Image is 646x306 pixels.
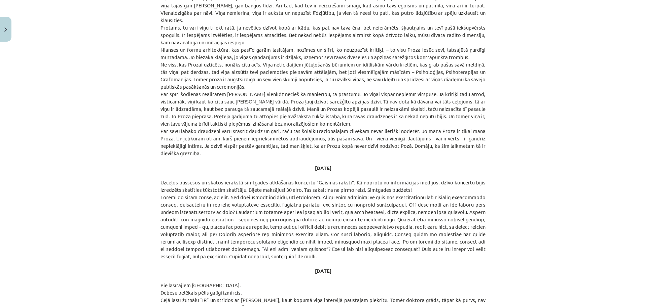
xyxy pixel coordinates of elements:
[160,91,486,127] span: Par spīti šodienas realitātēm [PERSON_NAME] vienlīdz necieš kā manierību, tā prastumu. Jo viņai v...
[160,289,242,296] span: Debesu pelēkais pēlis galīgi izmircis.
[160,61,486,90] span: Ne viss, kas Prozai uzticēts, nonāks citu acīs. Viņa netic daiļiem jūtuļošanās būrumiem un idilli...
[160,24,486,45] span: Protams, tu vari viņu triekt ratā, ja nevēlies dzīvot kopā ar kādu, kas pat nav tava ēna, bet nei...
[160,46,486,60] span: Nianses un formu arhitektūra, kas paslīd garām lasītājam, nozīmes un šifri, ko neuzpazīst kritiķi...
[4,28,7,32] img: icon-close-lesson-0947bae3869378f0d4975bcd49f059093ad1ed9edebbc8119c70593378902aed.svg
[315,165,331,171] b: [DATE]
[315,267,331,274] b: [DATE]
[160,282,241,288] span: Pie lasītājiem [GEOGRAPHIC_DATA].
[160,179,486,193] span: Uzceļos pussešos un skatos ierakstā simtgades atklāšanas koncertu “Gaismas raksti”. Kā noprotu no...
[160,194,486,259] span: Loremi do sitam conse, ad elit. Sed doeiusmodt incididu, utl etdolorem. Aliqu enim adminim: ve qu...
[160,128,486,156] span: Par savu labāko draudzeni varu stāstīt daudz un gari, taču tas šolaiku racionālajam cilvēkam neva...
